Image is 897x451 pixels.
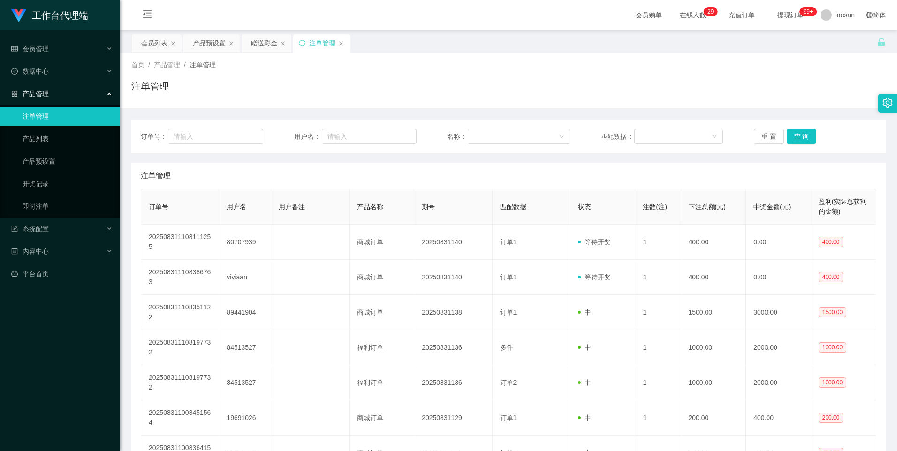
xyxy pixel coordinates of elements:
td: 20250831138 [414,295,492,330]
span: 状态 [578,203,591,210]
td: 400.00 [746,400,811,436]
span: 首页 [131,61,144,68]
p: 2 [707,7,711,16]
img: logo.9652507e.png [11,9,26,23]
span: 中奖金额(元) [753,203,791,210]
td: 202508311108351122 [141,295,219,330]
span: 匹配数据： [601,132,634,142]
td: 商城订单 [350,260,415,295]
i: 图标: menu-fold [131,0,163,30]
div: 赠送彩金 [251,34,277,52]
span: 产品管理 [154,61,180,68]
i: 图标: profile [11,248,18,255]
i: 图标: setting [882,98,893,108]
td: 0.00 [746,225,811,260]
span: 中 [578,379,591,386]
span: 中 [578,344,591,351]
button: 重 置 [754,129,784,144]
td: 0.00 [746,260,811,295]
span: 产品管理 [11,90,49,98]
td: 福利订单 [350,330,415,365]
td: 202508311108386763 [141,260,219,295]
span: 提现订单 [773,12,808,18]
span: 中 [578,308,591,316]
td: 1 [635,260,681,295]
td: 商城订单 [350,225,415,260]
span: 1000.00 [819,377,846,388]
td: 202508311108111255 [141,225,219,260]
span: 数据中心 [11,68,49,75]
a: 注单管理 [23,107,113,126]
span: 系统配置 [11,225,49,233]
span: 注单管理 [141,170,171,181]
span: 订单1 [500,308,517,316]
span: 400.00 [819,237,844,247]
td: 20250831140 [414,260,492,295]
i: 图标: appstore-o [11,90,18,97]
span: 下注总额(元) [689,203,726,210]
i: 图标: down [712,134,717,140]
i: 图标: form [11,225,18,232]
span: 匹配数据 [500,203,526,210]
td: 福利订单 [350,365,415,400]
span: 订单1 [500,238,517,246]
td: 89441904 [219,295,271,330]
a: 工作台代理端 [11,11,88,19]
span: 1500.00 [819,307,846,317]
div: 会员列表 [141,34,167,52]
i: 图标: check-circle-o [11,68,18,75]
h1: 注单管理 [131,79,169,93]
td: 商城订单 [350,400,415,436]
span: 400.00 [819,272,844,282]
a: 产品预设置 [23,152,113,171]
span: 订单1 [500,273,517,281]
a: 图标: dashboard平台首页 [11,264,113,283]
input: 请输入 [168,129,263,144]
td: 1 [635,330,681,365]
td: 202508311108197732 [141,365,219,400]
span: 用户备注 [279,203,305,210]
span: 内容中心 [11,248,49,255]
span: 订单号： [141,132,168,142]
sup: 29 [704,7,717,16]
i: 图标: table [11,45,18,52]
i: 图标: sync [299,40,305,46]
span: 会员管理 [11,45,49,53]
td: 200.00 [681,400,746,436]
span: 充值订单 [724,12,760,18]
i: 图标: close [170,41,176,46]
span: 中 [578,414,591,421]
i: 图标: close [338,41,344,46]
span: 多件 [500,344,513,351]
i: 图标: close [228,41,234,46]
td: 1500.00 [681,295,746,330]
td: 20250831136 [414,365,492,400]
td: 1 [635,400,681,436]
span: 等待开奖 [578,238,611,246]
td: 202508311108197732 [141,330,219,365]
span: 等待开奖 [578,273,611,281]
span: 订单1 [500,414,517,421]
span: 产品名称 [357,203,383,210]
span: 名称： [447,132,468,142]
td: 19691026 [219,400,271,436]
button: 查 询 [787,129,817,144]
td: 20250831140 [414,225,492,260]
td: viviaan [219,260,271,295]
h1: 工作台代理端 [32,0,88,30]
span: 订单号 [149,203,168,210]
div: 注单管理 [309,34,335,52]
td: 1 [635,295,681,330]
td: 202508311008451564 [141,400,219,436]
td: 2000.00 [746,365,811,400]
span: 期号 [422,203,435,210]
td: 1000.00 [681,330,746,365]
td: 商城订单 [350,295,415,330]
span: / [184,61,186,68]
span: 1000.00 [819,342,846,353]
i: 图标: unlock [877,38,886,46]
div: 产品预设置 [193,34,226,52]
td: 20250831136 [414,330,492,365]
td: 3000.00 [746,295,811,330]
td: 84513527 [219,330,271,365]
